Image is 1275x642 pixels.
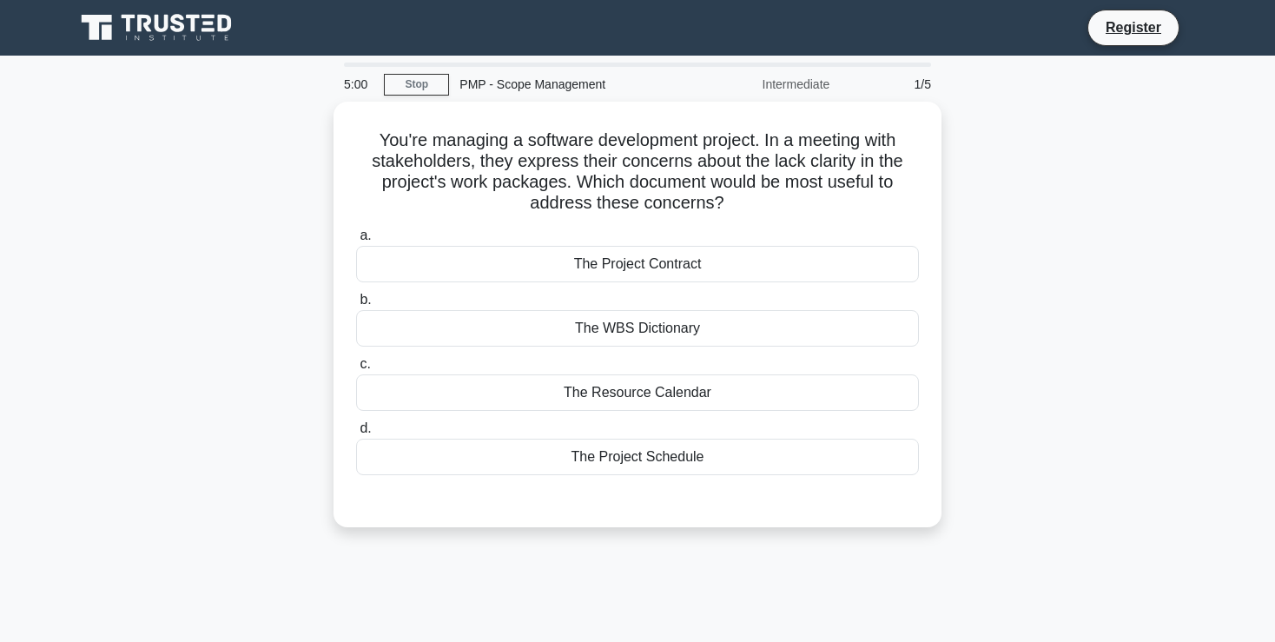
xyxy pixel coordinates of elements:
[360,356,370,371] span: c.
[334,67,384,102] div: 5:00
[356,310,919,347] div: The WBS Dictionary
[840,67,941,102] div: 1/5
[360,292,371,307] span: b.
[688,67,840,102] div: Intermediate
[384,74,449,96] a: Stop
[354,129,921,215] h5: You're managing a software development project. In a meeting with stakeholders, they express thei...
[360,420,371,435] span: d.
[356,439,919,475] div: The Project Schedule
[356,374,919,411] div: The Resource Calendar
[1095,17,1172,38] a: Register
[360,228,371,242] span: a.
[449,67,688,102] div: PMP - Scope Management
[356,246,919,282] div: The Project Contract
